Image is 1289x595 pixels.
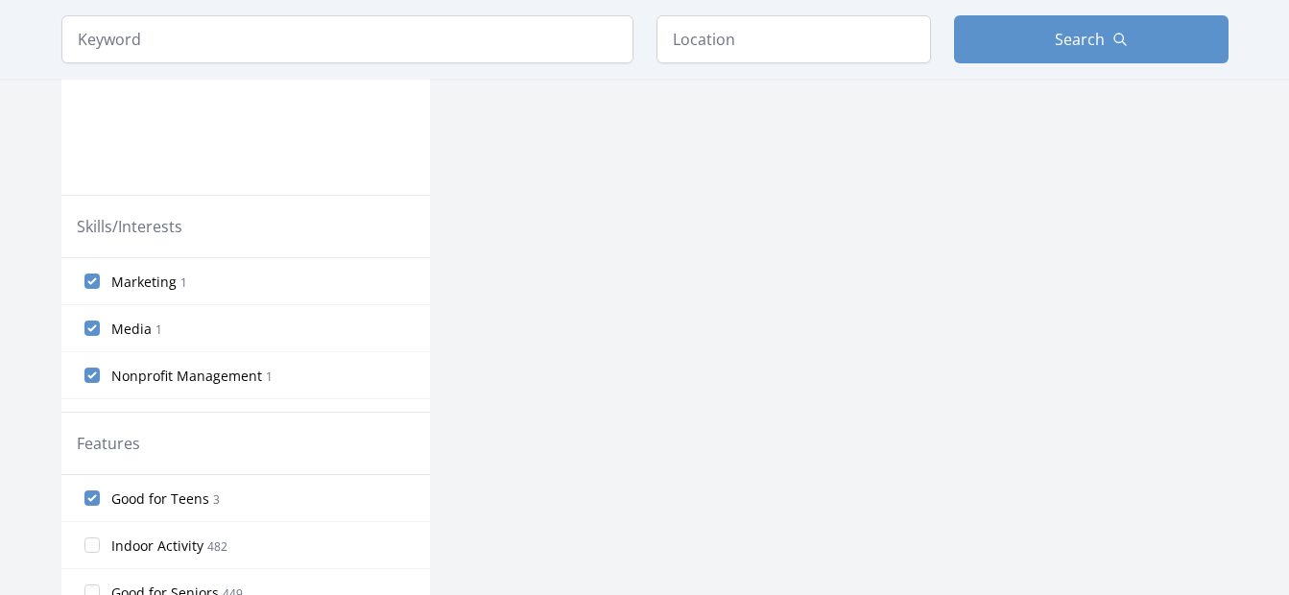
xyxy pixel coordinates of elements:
input: Keyword [61,15,633,63]
input: Good for Teens 3 [84,490,100,506]
input: Media 1 [84,321,100,336]
input: Marketing 1 [84,274,100,289]
input: Location [656,15,931,63]
span: Indoor Activity [111,536,203,556]
legend: Skills/Interests [77,215,182,238]
span: Nonprofit Management [111,367,262,386]
span: 482 [207,538,227,555]
span: 1 [155,321,162,338]
span: 3 [213,491,220,508]
span: Marketing [111,273,177,292]
button: Search [954,15,1229,63]
input: Indoor Activity 482 [84,537,100,553]
span: Media [111,320,152,339]
span: 1 [180,274,187,291]
span: 1 [266,369,273,385]
span: Good for Teens [111,489,209,509]
legend: Features [77,432,140,455]
span: Search [1055,28,1105,51]
input: Nonprofit Management 1 [84,368,100,383]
